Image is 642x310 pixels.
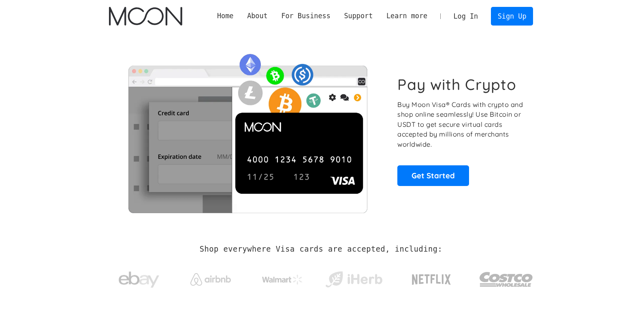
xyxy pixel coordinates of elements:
a: Netflix [395,261,468,294]
div: For Business [281,11,330,21]
div: For Business [275,11,337,21]
img: iHerb [324,269,384,290]
div: About [240,11,274,21]
a: Get Started [397,165,469,186]
div: Support [337,11,380,21]
a: Costco [479,256,533,299]
img: Walmart [262,275,303,284]
p: Buy Moon Visa® Cards with crypto and shop online seamlessly! Use Bitcoin or USDT to get secure vi... [397,100,524,150]
img: ebay [119,267,159,293]
a: ebay [109,259,169,297]
h2: Shop everywhere Visa cards are accepted, including: [200,245,442,254]
h1: Pay with Crypto [397,75,516,94]
img: Netflix [411,269,452,290]
img: Costco [479,264,533,295]
div: Support [344,11,373,21]
a: Airbnb [180,265,241,290]
a: iHerb [324,261,384,294]
img: Moon Logo [109,7,182,26]
div: Learn more [380,11,434,21]
img: Airbnb [190,273,231,286]
a: home [109,7,182,26]
div: Learn more [386,11,427,21]
div: About [247,11,268,21]
a: Log In [447,7,485,25]
a: Sign Up [491,7,533,25]
img: Moon Cards let you spend your crypto anywhere Visa is accepted. [109,48,386,213]
a: Home [210,11,240,21]
a: Walmart [252,267,312,289]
